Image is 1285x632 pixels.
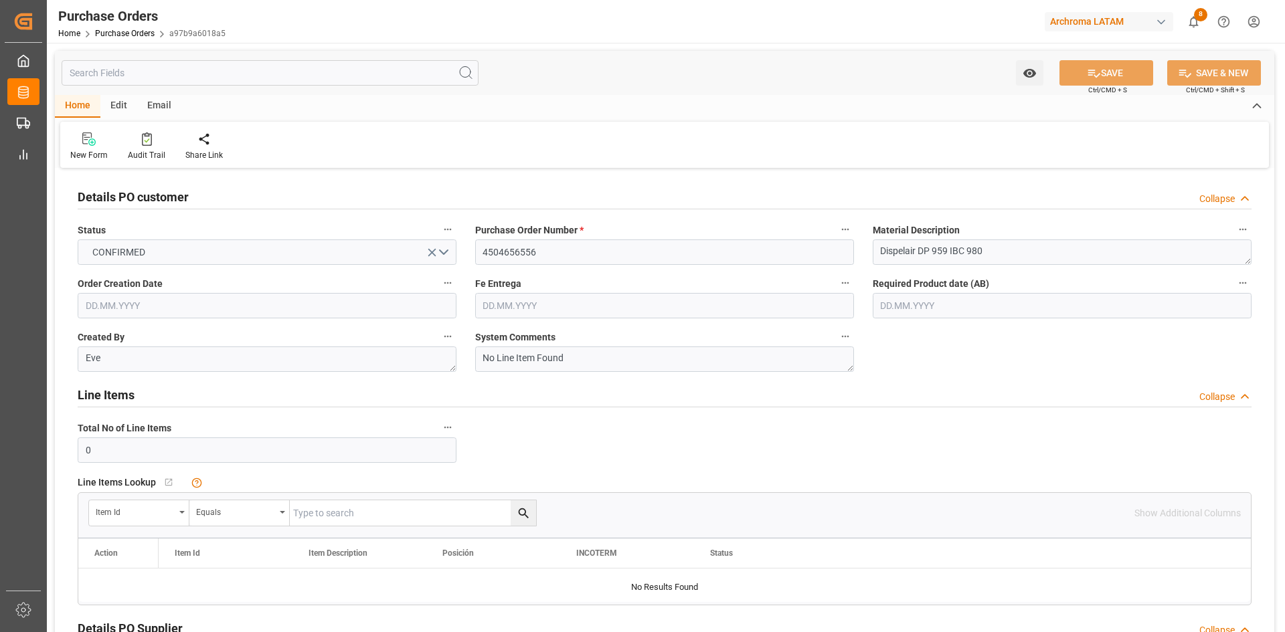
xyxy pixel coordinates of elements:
[78,277,163,291] span: Order Creation Date
[837,328,854,345] button: System Comments
[78,223,106,237] span: Status
[1234,221,1252,238] button: Material Description
[94,548,118,558] div: Action
[78,239,456,265] button: open menu
[439,419,456,436] button: Total No of Line Items
[185,149,223,161] div: Share Link
[439,328,456,345] button: Created By
[1088,85,1127,95] span: Ctrl/CMD + S
[873,277,989,291] span: Required Product date (AB)
[439,221,456,238] button: Status
[1016,60,1043,86] button: open menu
[475,223,584,237] span: Purchase Order Number
[78,421,171,435] span: Total No of Line Items
[475,330,555,344] span: System Comments
[873,223,960,237] span: Material Description
[837,274,854,292] button: Fe Entrega
[837,221,854,238] button: Purchase Order Number *
[475,346,854,372] textarea: No Line Item Found
[475,293,854,318] input: DD.MM.YYYY
[189,500,290,526] button: open menu
[873,239,1252,265] textarea: Dispelair DP 959 IBC 980
[78,330,124,344] span: Created By
[78,476,156,490] span: Line Items Lookup
[78,346,456,372] textarea: Eve
[175,548,200,558] span: Item Id
[1059,60,1153,86] button: SAVE
[1194,8,1207,21] span: 8
[290,500,536,526] input: Type to search
[62,60,479,86] input: Search Fields
[1209,7,1239,37] button: Help Center
[309,548,367,558] span: Item Description
[78,188,189,206] h2: Details PO customer
[1167,60,1261,86] button: SAVE & NEW
[1186,85,1245,95] span: Ctrl/CMD + Shift + S
[78,293,456,318] input: DD.MM.YYYY
[137,95,181,118] div: Email
[442,548,474,558] span: Posición
[58,29,80,38] a: Home
[55,95,100,118] div: Home
[95,29,155,38] a: Purchase Orders
[128,149,165,161] div: Audit Trail
[78,386,135,404] h2: Line Items
[96,503,175,518] div: Item Id
[710,548,733,558] span: Status
[196,503,275,518] div: Equals
[86,245,152,259] span: CONFIRMED
[58,6,226,26] div: Purchase Orders
[1045,12,1173,31] div: Archroma LATAM
[1234,274,1252,292] button: Required Product date (AB)
[70,149,108,161] div: New Form
[511,500,536,526] button: search button
[1045,9,1179,34] button: Archroma LATAM
[475,277,521,291] span: Fe Entrega
[1179,7,1209,37] button: show 8 new notifications
[89,500,189,526] button: open menu
[873,293,1252,318] input: DD.MM.YYYY
[1199,192,1235,206] div: Collapse
[576,548,617,558] span: INCOTERM
[439,274,456,292] button: Order Creation Date
[100,95,137,118] div: Edit
[1199,390,1235,404] div: Collapse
